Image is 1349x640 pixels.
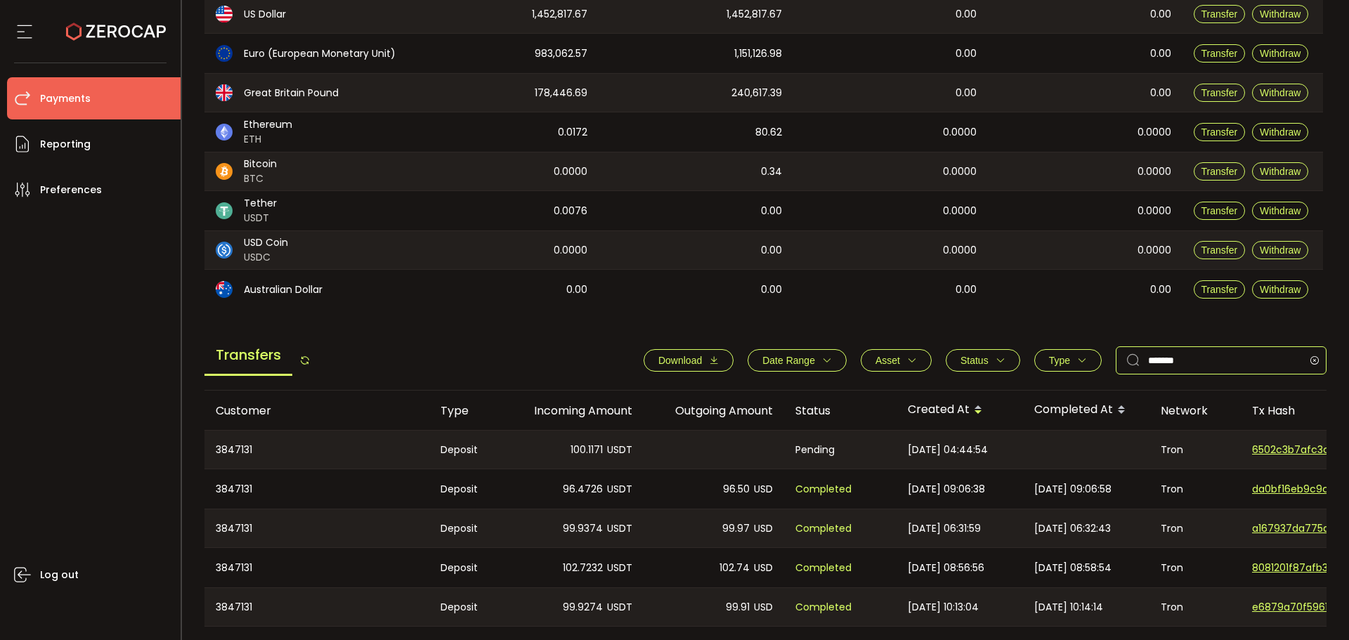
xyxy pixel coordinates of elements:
div: Customer [204,403,429,419]
span: 0.0000 [943,124,977,141]
button: Asset [861,349,932,372]
span: Transfer [1201,126,1238,138]
span: 0.0000 [943,203,977,219]
span: 0.0076 [554,203,587,219]
span: 96.4726 [563,481,603,497]
span: Transfer [1201,48,1238,59]
span: Euro (European Monetary Unit) [244,46,396,61]
button: Withdraw [1252,202,1308,220]
span: USD [754,481,773,497]
iframe: Chat Widget [1185,488,1349,640]
span: 1,452,817.67 [532,6,587,22]
button: Transfer [1194,280,1246,299]
span: Preferences [40,180,102,200]
span: 100.1171 [571,442,603,458]
span: Download [658,355,702,366]
span: Withdraw [1260,166,1301,177]
div: Tron [1149,548,1241,587]
button: Withdraw [1252,162,1308,181]
div: Network [1149,403,1241,419]
div: Incoming Amount [503,403,644,419]
span: Withdraw [1260,205,1301,216]
img: usdt_portfolio.svg [216,202,233,219]
span: 0.0000 [943,164,977,180]
span: 0.00 [761,242,782,259]
span: 0.0000 [554,164,587,180]
button: Withdraw [1252,5,1308,23]
span: Completed [795,521,852,537]
div: Outgoing Amount [644,403,784,419]
span: [DATE] 10:13:04 [908,599,979,615]
span: ETH [244,132,292,147]
span: 0.0172 [558,124,587,141]
button: Withdraw [1252,241,1308,259]
span: USDT [607,521,632,537]
button: Transfer [1194,241,1246,259]
div: 3847131 [204,588,429,626]
span: 80.62 [755,124,782,141]
img: eth_portfolio.svg [216,124,233,141]
span: Transfer [1201,87,1238,98]
button: Transfer [1194,44,1246,63]
span: Great Britain Pound [244,86,339,100]
span: [DATE] 04:44:54 [908,442,988,458]
div: Deposit [429,588,503,626]
span: Payments [40,89,91,109]
span: Withdraw [1260,244,1301,256]
button: Date Range [748,349,847,372]
img: gbp_portfolio.svg [216,84,233,101]
span: Withdraw [1260,48,1301,59]
div: Deposit [429,548,503,587]
span: [DATE] 06:32:43 [1034,521,1111,537]
span: 1,452,817.67 [726,6,782,22]
button: Status [946,349,1020,372]
span: Transfer [1201,166,1238,177]
span: 99.9274 [563,599,603,615]
div: Deposit [429,509,503,547]
button: Transfer [1194,123,1246,141]
span: 96.50 [723,481,750,497]
span: [DATE] 06:31:59 [908,521,981,537]
span: 0.00 [956,85,977,101]
button: Type [1034,349,1102,372]
span: Ethereum [244,117,292,132]
span: Tether [244,196,277,211]
span: Transfer [1201,244,1238,256]
span: USDT [607,560,632,576]
div: Status [784,403,897,419]
button: Transfer [1194,84,1246,102]
span: 0.34 [761,164,782,180]
div: Tron [1149,588,1241,626]
span: 0.0000 [1138,242,1171,259]
span: Transfer [1201,8,1238,20]
span: 0.00 [1150,6,1171,22]
div: 3847131 [204,469,429,509]
span: Transfer [1201,284,1238,295]
button: Download [644,349,734,372]
span: 0.00 [1150,46,1171,62]
span: USDT [607,599,632,615]
span: 99.97 [722,521,750,537]
span: Reporting [40,134,91,155]
span: USDT [244,211,277,226]
span: Completed [795,560,852,576]
span: [DATE] 10:14:14 [1034,599,1103,615]
div: Tron [1149,469,1241,509]
span: USD [754,560,773,576]
span: 0.0000 [554,242,587,259]
button: Transfer [1194,202,1246,220]
span: 0.0000 [943,242,977,259]
span: Completed [795,481,852,497]
span: 0.00 [761,203,782,219]
span: 0.00 [1150,85,1171,101]
span: 99.9374 [563,521,603,537]
span: [DATE] 09:06:58 [1034,481,1112,497]
span: [DATE] 08:56:56 [908,560,984,576]
span: 0.0000 [1138,164,1171,180]
span: Completed [795,599,852,615]
span: USD [754,521,773,537]
div: Type [429,403,503,419]
span: Withdraw [1260,284,1301,295]
span: Transfer [1201,205,1238,216]
span: Status [960,355,989,366]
